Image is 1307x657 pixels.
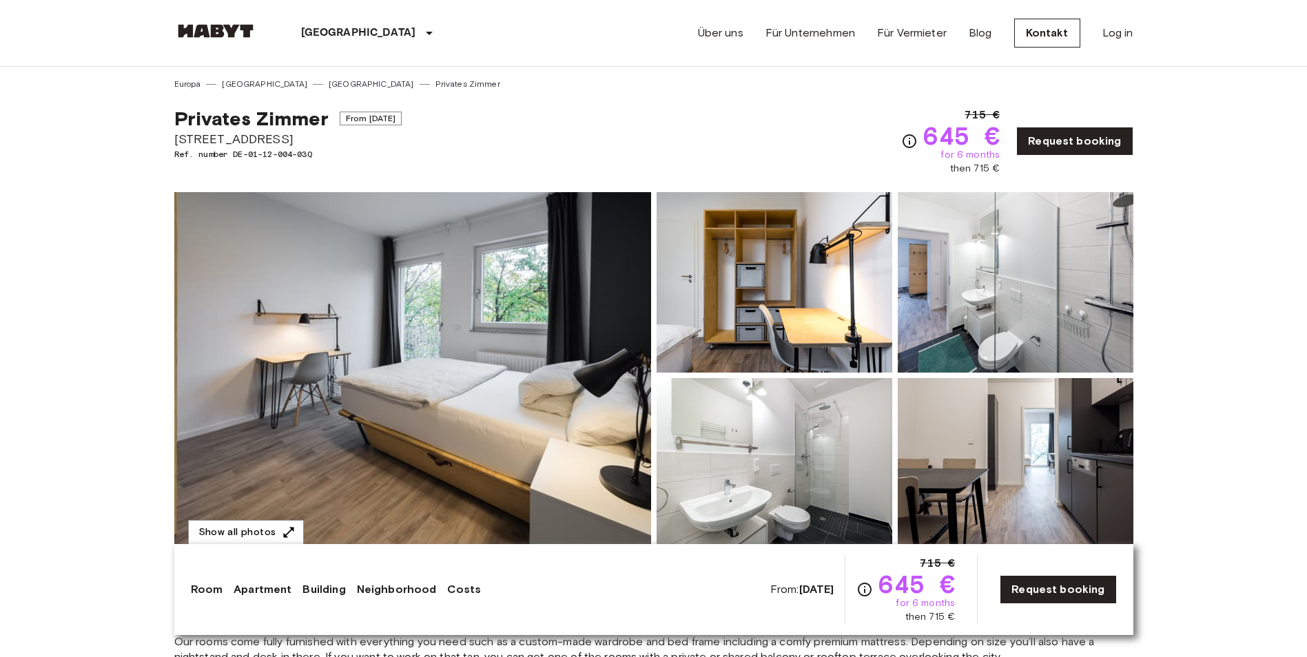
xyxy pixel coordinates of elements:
[174,192,651,559] img: Marketing picture of unit DE-01-12-004-03Q
[174,78,201,90] a: Europa
[898,378,1133,559] img: Picture of unit DE-01-12-004-03Q
[905,610,956,624] span: then 715 €
[174,24,257,38] img: Habyt
[965,107,1000,123] span: 715 €
[657,378,892,559] img: Picture of unit DE-01-12-004-03Q
[1016,127,1133,156] a: Request booking
[877,25,947,41] a: Für Vermieter
[234,581,291,598] a: Apartment
[1014,19,1080,48] a: Kontakt
[329,78,414,90] a: [GEOGRAPHIC_DATA]
[435,78,500,90] a: Privates Zimmer
[174,107,329,130] span: Privates Zimmer
[856,581,873,598] svg: Check cost overview for full price breakdown. Please note that discounts apply to new joiners onl...
[447,581,481,598] a: Costs
[191,581,223,598] a: Room
[969,25,992,41] a: Blog
[1102,25,1133,41] a: Log in
[188,520,304,545] button: Show all photos
[222,78,307,90] a: [GEOGRAPHIC_DATA]
[950,162,1000,176] span: then 715 €
[898,192,1133,373] img: Picture of unit DE-01-12-004-03Q
[940,148,1000,162] span: for 6 months
[301,25,416,41] p: [GEOGRAPHIC_DATA]
[174,148,402,160] span: Ref. number DE-01-12-004-03Q
[901,133,918,149] svg: Check cost overview for full price breakdown. Please note that discounts apply to new joiners onl...
[920,555,955,572] span: 715 €
[770,582,834,597] span: From:
[799,583,834,596] b: [DATE]
[765,25,855,41] a: Für Unternehmen
[302,581,345,598] a: Building
[357,581,437,598] a: Neighborhood
[174,130,402,148] span: [STREET_ADDRESS]
[657,192,892,373] img: Picture of unit DE-01-12-004-03Q
[340,112,402,125] span: From [DATE]
[698,25,743,41] a: Über uns
[896,596,955,610] span: for 6 months
[1000,575,1116,604] a: Request booking
[923,123,1000,148] span: 645 €
[878,572,955,596] span: 645 €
